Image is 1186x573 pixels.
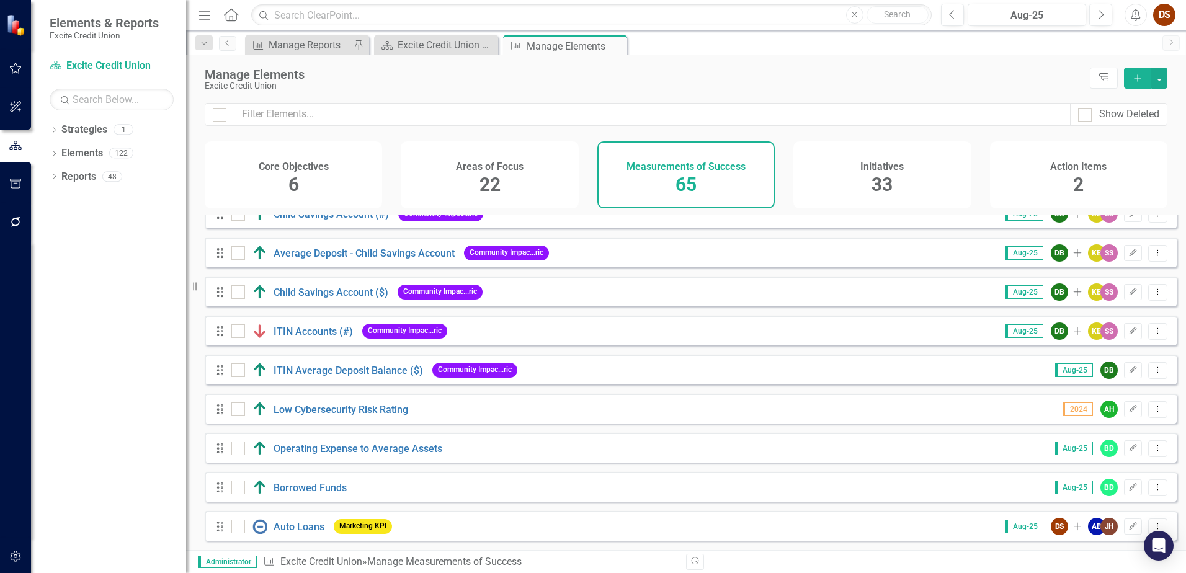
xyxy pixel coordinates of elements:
[1100,362,1118,379] div: DB
[1055,481,1093,494] span: Aug-25
[50,30,159,40] small: Excite Credit Union
[398,37,495,53] div: Excite Credit Union Board Book
[259,161,329,172] h4: Core Objectives
[61,146,103,161] a: Elements
[1051,283,1068,301] div: DB
[252,480,267,495] img: On Track/Above Target
[252,324,267,339] img: Below Plan
[1100,283,1118,301] div: SS
[252,246,267,260] img: On Track/Above Target
[867,6,929,24] button: Search
[1100,401,1118,418] div: AH
[288,174,299,195] span: 6
[1073,174,1084,195] span: 2
[198,556,257,568] span: Administrator
[274,247,455,259] a: Average Deposit - Child Savings Account
[274,365,423,376] a: ITIN Average Deposit Balance ($)
[274,482,347,494] a: Borrowed Funds
[280,556,362,567] a: Excite Credit Union
[1051,244,1068,262] div: DB
[1005,246,1043,260] span: Aug-25
[252,519,267,534] img: No Information
[1051,518,1068,535] div: DS
[205,81,1084,91] div: Excite Credit Union
[1100,479,1118,496] div: BD
[1005,285,1043,299] span: Aug-25
[464,246,549,260] span: Community Impac...ric
[1005,324,1043,338] span: Aug-25
[234,103,1071,126] input: Filter Elements...
[675,174,697,195] span: 65
[334,519,392,533] span: Marketing KPI
[1051,322,1068,340] div: DB
[527,38,624,54] div: Manage Elements
[61,170,96,184] a: Reports
[1088,518,1105,535] div: AB
[274,286,388,298] a: Child Savings Account ($)
[251,4,932,26] input: Search ClearPoint...
[269,37,350,53] div: Manage Reports
[102,171,122,182] div: 48
[1100,244,1118,262] div: SS
[248,37,350,53] a: Manage Reports
[1055,442,1093,455] span: Aug-25
[1100,322,1118,340] div: SS
[263,555,677,569] div: » Manage Measurements of Success
[432,363,517,377] span: Community Impac...ric
[61,123,107,137] a: Strategies
[50,16,159,30] span: Elements & Reports
[205,68,1084,81] div: Manage Elements
[377,37,495,53] a: Excite Credit Union Board Book
[884,9,911,19] span: Search
[1088,322,1105,340] div: KB
[872,174,893,195] span: 33
[1088,244,1105,262] div: KB
[50,59,174,73] a: Excite Credit Union
[479,174,501,195] span: 22
[1153,4,1175,26] button: DS
[972,8,1082,23] div: Aug-25
[1100,518,1118,535] div: JH
[968,4,1086,26] button: Aug-25
[109,148,133,159] div: 122
[274,521,324,533] a: Auto Loans
[274,326,353,337] a: ITIN Accounts (#)
[274,404,408,415] a: Low Cybersecurity Risk Rating
[1063,402,1093,416] span: 2024
[1088,283,1105,301] div: KB
[6,14,29,36] img: ClearPoint Strategy
[252,402,267,417] img: On Track/Above Target
[398,285,483,299] span: Community Impac...ric
[1055,363,1093,377] span: Aug-25
[252,441,267,456] img: On Track/Above Target
[1050,161,1107,172] h4: Action Items
[252,285,267,300] img: On Track/Above Target
[362,324,447,338] span: Community Impac...ric
[860,161,904,172] h4: Initiatives
[1005,520,1043,533] span: Aug-25
[1099,107,1159,122] div: Show Deleted
[1144,531,1174,561] div: Open Intercom Messenger
[626,161,746,172] h4: Measurements of Success
[252,363,267,378] img: On Track/Above Target
[50,89,174,110] input: Search Below...
[456,161,524,172] h4: Areas of Focus
[1100,440,1118,457] div: BD
[114,125,133,135] div: 1
[274,443,442,455] a: Operating Expense to Average Assets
